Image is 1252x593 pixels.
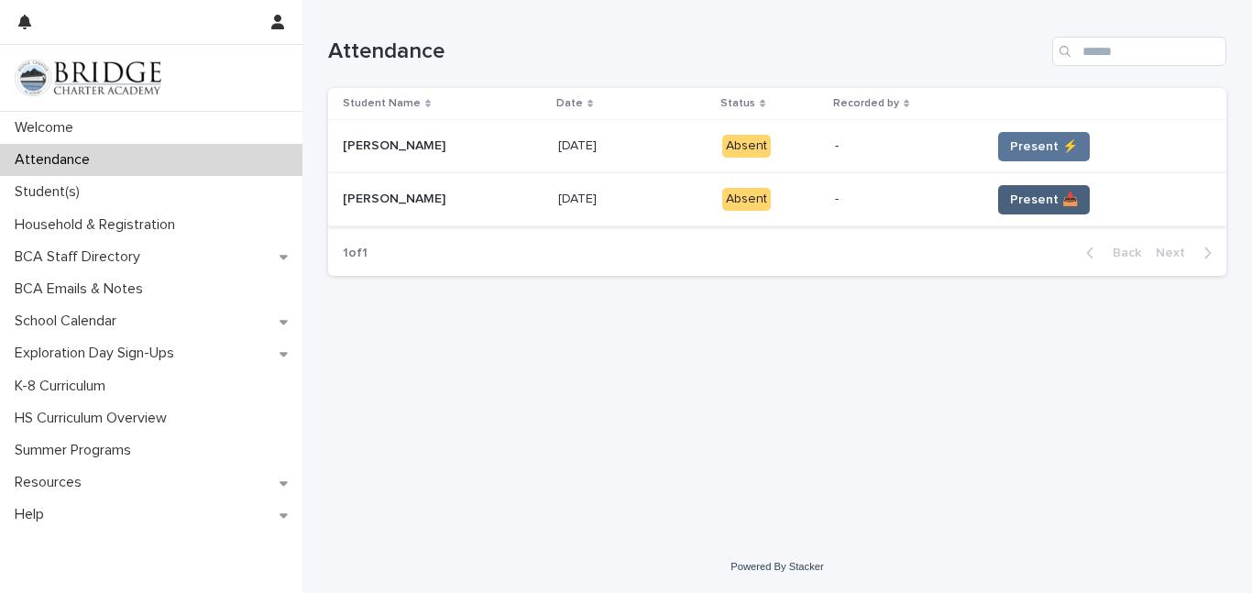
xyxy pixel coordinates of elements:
[343,93,421,114] p: Student Name
[556,93,583,114] p: Date
[328,173,1226,226] tr: [PERSON_NAME][PERSON_NAME] [DATE][DATE] Absent-Present 📥
[7,506,59,523] p: Help
[328,120,1226,173] tr: [PERSON_NAME][PERSON_NAME] [DATE][DATE] Absent-Present ⚡
[7,119,88,137] p: Welcome
[7,410,181,427] p: HS Curriculum Overview
[998,132,1090,161] button: Present ⚡
[1148,245,1226,261] button: Next
[7,280,158,298] p: BCA Emails & Notes
[7,474,96,491] p: Resources
[998,185,1090,214] button: Present 📥
[833,93,899,114] p: Recorded by
[7,151,104,169] p: Attendance
[7,313,131,330] p: School Calendar
[328,231,382,276] p: 1 of 1
[835,192,976,207] p: -
[7,442,146,459] p: Summer Programs
[720,93,755,114] p: Status
[7,183,94,201] p: Student(s)
[343,188,449,207] p: [PERSON_NAME]
[7,378,120,395] p: K-8 Curriculum
[7,248,155,266] p: BCA Staff Directory
[558,135,600,154] p: [DATE]
[1156,247,1196,259] span: Next
[1071,245,1148,261] button: Back
[558,188,600,207] p: [DATE]
[1102,247,1141,259] span: Back
[722,188,771,211] div: Absent
[835,138,976,154] p: -
[343,135,449,154] p: [PERSON_NAME]
[1052,37,1226,66] input: Search
[1010,191,1078,209] span: Present 📥
[15,60,161,96] img: V1C1m3IdTEidaUdm9Hs0
[1010,137,1078,156] span: Present ⚡
[730,561,823,572] a: Powered By Stacker
[722,135,771,158] div: Absent
[328,38,1045,65] h1: Attendance
[7,345,189,362] p: Exploration Day Sign-Ups
[7,216,190,234] p: Household & Registration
